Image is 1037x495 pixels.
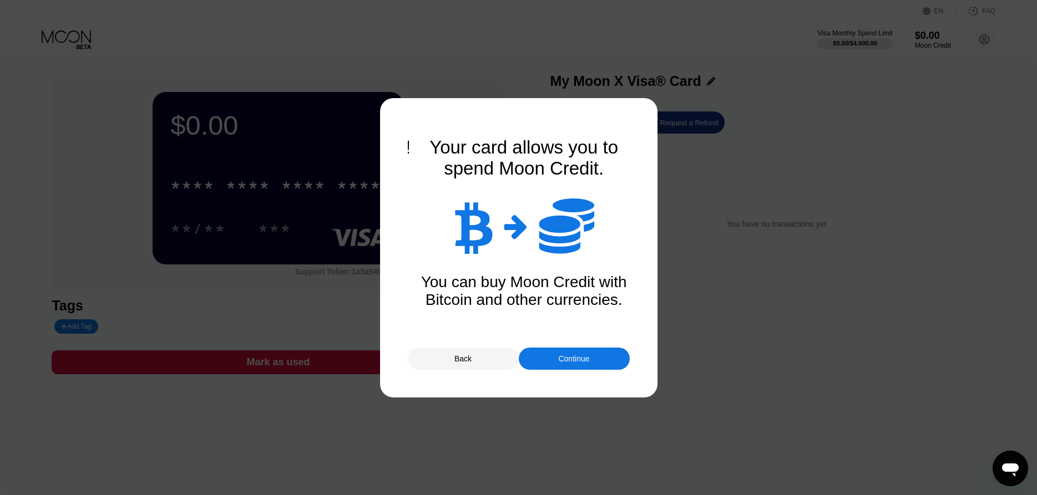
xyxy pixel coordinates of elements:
[413,137,635,179] div: Your card allows you to spend Moon Credit.
[453,198,493,254] div: 
[519,348,630,370] div: Continue
[413,273,635,309] div: You can buy Moon Credit with Bitcoin and other currencies.
[504,212,528,240] div: 
[539,196,594,257] div: 
[454,354,472,363] div: Back
[558,354,589,363] div: Continue
[408,348,519,370] div: Back
[993,451,1028,486] iframe: Button to launch messaging window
